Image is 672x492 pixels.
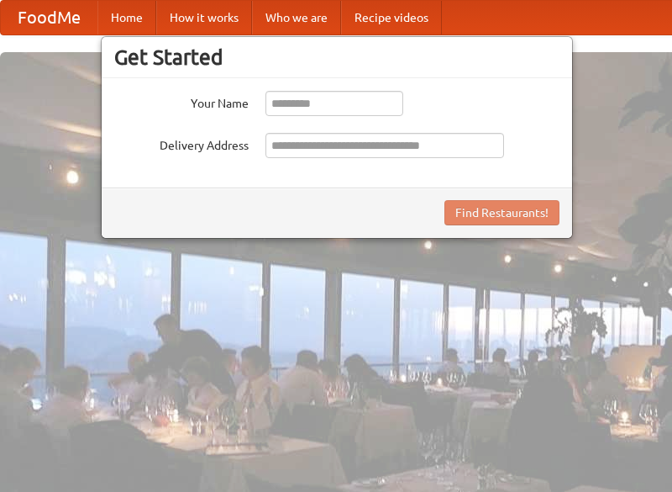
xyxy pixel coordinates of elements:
h3: Get Started [114,45,559,70]
label: Delivery Address [114,133,249,154]
a: Recipe videos [341,1,442,34]
a: Who we are [252,1,341,34]
label: Your Name [114,91,249,112]
a: Home [97,1,156,34]
a: How it works [156,1,252,34]
button: Find Restaurants! [444,200,559,225]
a: FoodMe [1,1,97,34]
